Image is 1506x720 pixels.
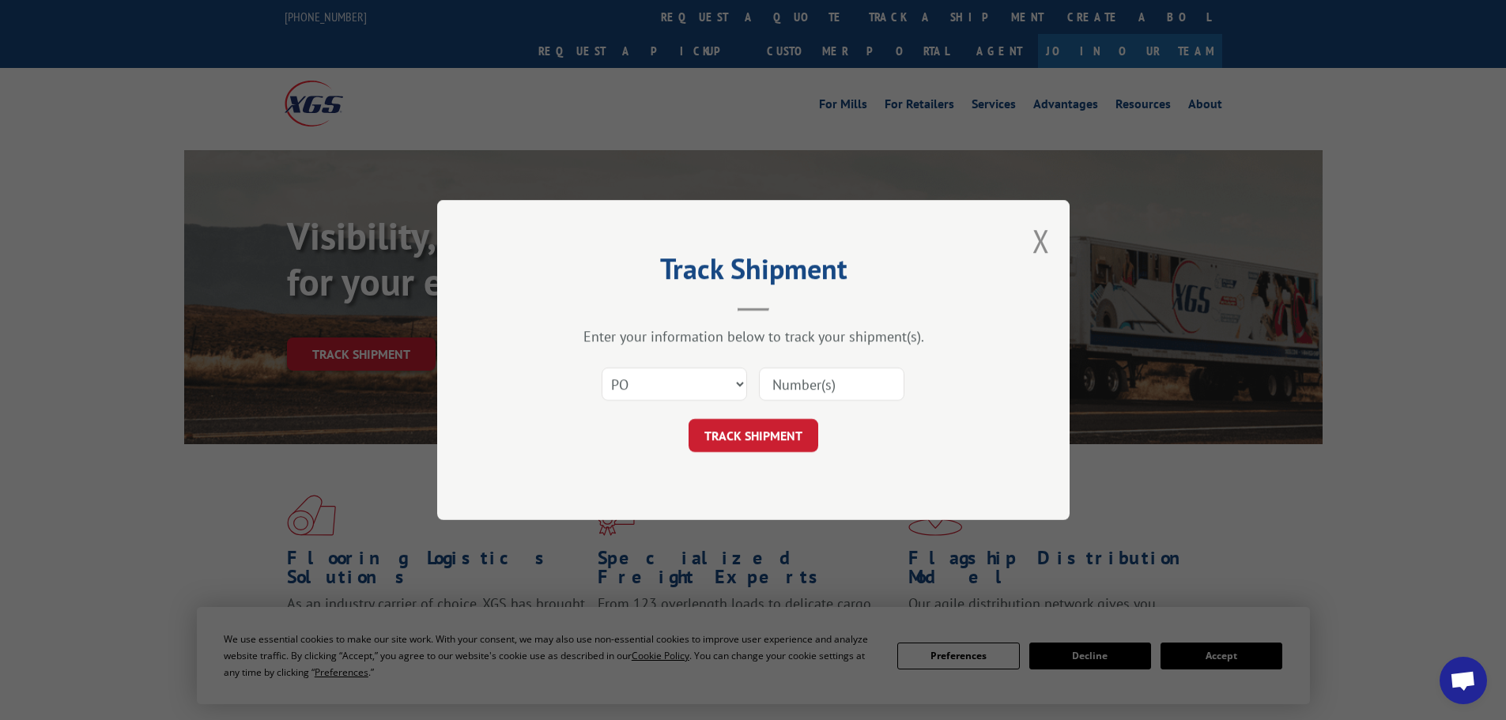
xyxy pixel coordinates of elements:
button: TRACK SHIPMENT [689,419,818,452]
div: Open chat [1440,657,1487,704]
h2: Track Shipment [516,258,991,288]
button: Close modal [1032,220,1050,262]
div: Enter your information below to track your shipment(s). [516,327,991,345]
input: Number(s) [759,368,904,401]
